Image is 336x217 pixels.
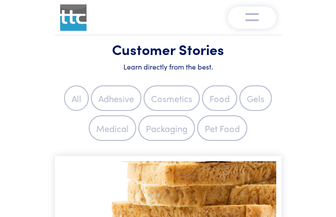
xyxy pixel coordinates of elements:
button: Toggle navigation [228,7,276,29]
label: All [64,85,89,111]
label: Medical [89,115,136,141]
label: Cosmetics [144,85,200,111]
label: Food [202,85,237,111]
img: menu-v1.0.png [246,11,259,22]
label: Packaging [138,115,195,141]
label: Adhesive [91,85,141,111]
label: Pet Food [197,115,247,141]
img: ttc_logo_1x1_v1.0.png [60,4,87,31]
label: Gels [239,85,272,111]
h6: Learn directly from the best. [60,62,276,71]
h1: Customer Stories [60,40,276,58]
